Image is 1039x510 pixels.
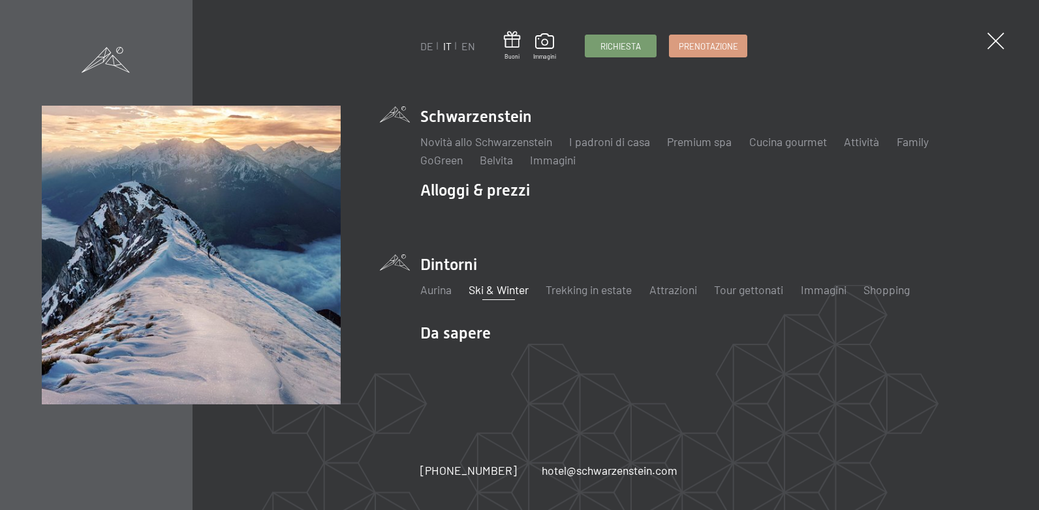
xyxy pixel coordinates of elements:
[670,35,746,57] a: Prenotazione
[443,40,452,52] a: IT
[542,462,677,479] a: hotel@schwarzenstein.com
[679,40,738,52] span: Prenotazione
[420,40,433,52] a: DE
[801,282,846,297] a: Immagini
[600,40,641,52] span: Richiesta
[420,134,552,149] a: Novità allo Schwarzenstein
[533,53,556,61] span: Immagini
[461,40,475,52] a: EN
[420,462,517,479] a: [PHONE_NUMBER]
[420,153,463,167] a: GoGreen
[469,282,529,297] a: Ski & Winter
[504,31,521,61] a: Buoni
[749,134,827,149] a: Cucina gourmet
[569,134,650,149] a: I padroni di casa
[585,35,656,57] a: Richiesta
[649,282,697,297] a: Attrazioni
[897,134,929,149] a: Family
[480,153,513,167] a: Belvita
[533,33,556,61] a: Immagini
[420,282,452,297] a: Aurina
[504,53,521,61] span: Buoni
[844,134,879,149] a: Attività
[714,282,783,297] a: Tour gettonati
[863,282,910,297] a: Shopping
[420,463,517,477] span: [PHONE_NUMBER]
[546,282,632,297] a: Trekking in estate
[667,134,732,149] a: Premium spa
[530,153,576,167] a: Immagini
